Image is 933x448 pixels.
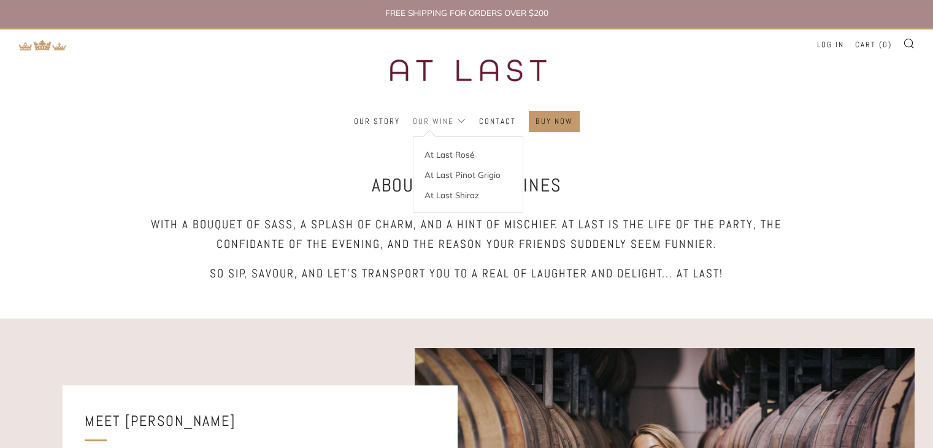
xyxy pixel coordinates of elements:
[264,171,669,200] h2: ABOUT 'At Last' WINES
[359,29,574,111] img: three kings wine merchants
[18,38,67,50] a: Return to TKW Merchants
[85,407,436,434] h3: Meet [PERSON_NAME]
[413,164,523,185] a: At Last Pinot Grigio
[536,112,573,131] a: Buy Now
[883,39,888,50] span: 0
[117,215,816,255] h5: With a bouquet of sass, a splash of charm, and a hint of mischief. At Last is the life of the par...
[413,144,523,164] a: At Last Rosé
[18,39,67,51] img: Return to TKW Merchants
[354,112,400,131] a: Our Story
[817,35,844,55] a: Log in
[413,185,523,205] a: At Last Shiraz
[855,35,892,55] a: Cart (0)
[413,112,466,131] a: Our Wine
[117,264,816,284] h5: So sip, savour, and let's transport you to a real of laughter and delight... AT LAST!
[479,112,516,131] a: Contact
